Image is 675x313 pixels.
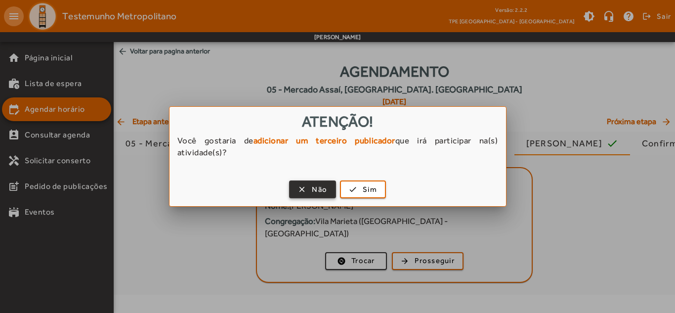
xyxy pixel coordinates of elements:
span: Sim [363,184,377,195]
strong: adicionar um terceiro publicador [253,135,395,145]
button: Não [289,180,336,198]
span: Atenção! [302,113,374,130]
button: Sim [340,180,386,198]
div: Você gostaria de que irá participar na(s) atividade(s)? [169,134,506,168]
span: Não [312,184,327,195]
